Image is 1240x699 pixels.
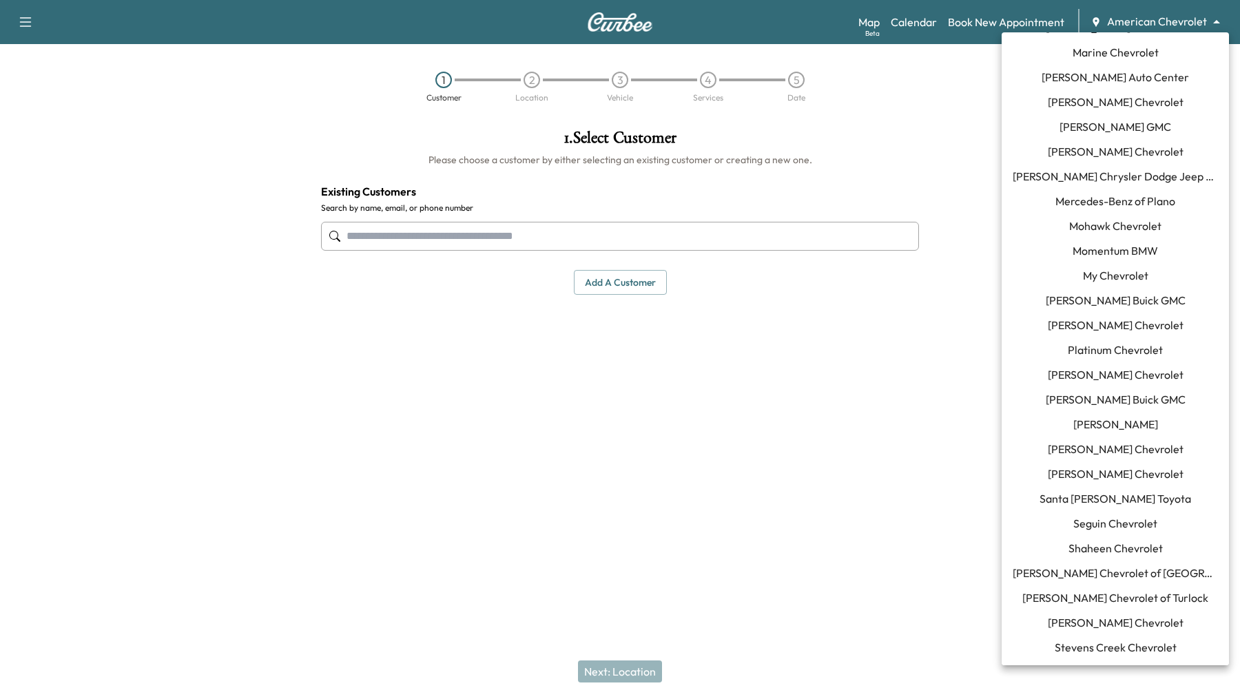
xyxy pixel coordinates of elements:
[1048,94,1184,110] span: [PERSON_NAME] Chevrolet
[1055,639,1177,656] span: Stevens Creek Chevrolet
[1073,515,1157,532] span: Seguin Chevrolet
[1069,218,1161,234] span: Mohawk Chevrolet
[1048,441,1184,457] span: [PERSON_NAME] Chevrolet
[1042,69,1189,85] span: [PERSON_NAME] Auto Center
[1013,168,1218,185] span: [PERSON_NAME] Chrysler Dodge Jeep RAM of [GEOGRAPHIC_DATA]
[1068,540,1163,556] span: Shaheen Chevrolet
[1048,143,1184,160] span: [PERSON_NAME] Chevrolet
[1060,118,1171,135] span: [PERSON_NAME] GMC
[1073,44,1159,61] span: Marine Chevrolet
[1046,292,1186,309] span: [PERSON_NAME] Buick GMC
[1022,590,1208,606] span: [PERSON_NAME] Chevrolet of Turlock
[1083,267,1148,284] span: My Chevrolet
[1073,416,1158,432] span: [PERSON_NAME]
[1048,317,1184,333] span: [PERSON_NAME] Chevrolet
[1046,391,1186,408] span: [PERSON_NAME] Buick GMC
[1048,614,1184,631] span: [PERSON_NAME] Chevrolet
[1068,342,1163,358] span: Platinum Chevrolet
[1013,565,1218,581] span: [PERSON_NAME] Chevrolet of [GEOGRAPHIC_DATA]
[1055,193,1175,209] span: Mercedes-Benz of Plano
[1048,366,1184,383] span: [PERSON_NAME] Chevrolet
[1048,466,1184,482] span: [PERSON_NAME] Chevrolet
[1050,664,1181,680] span: Stevens Creek Volkswagen
[1073,242,1158,259] span: Momentum BMW
[1040,490,1191,507] span: Santa [PERSON_NAME] Toyota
